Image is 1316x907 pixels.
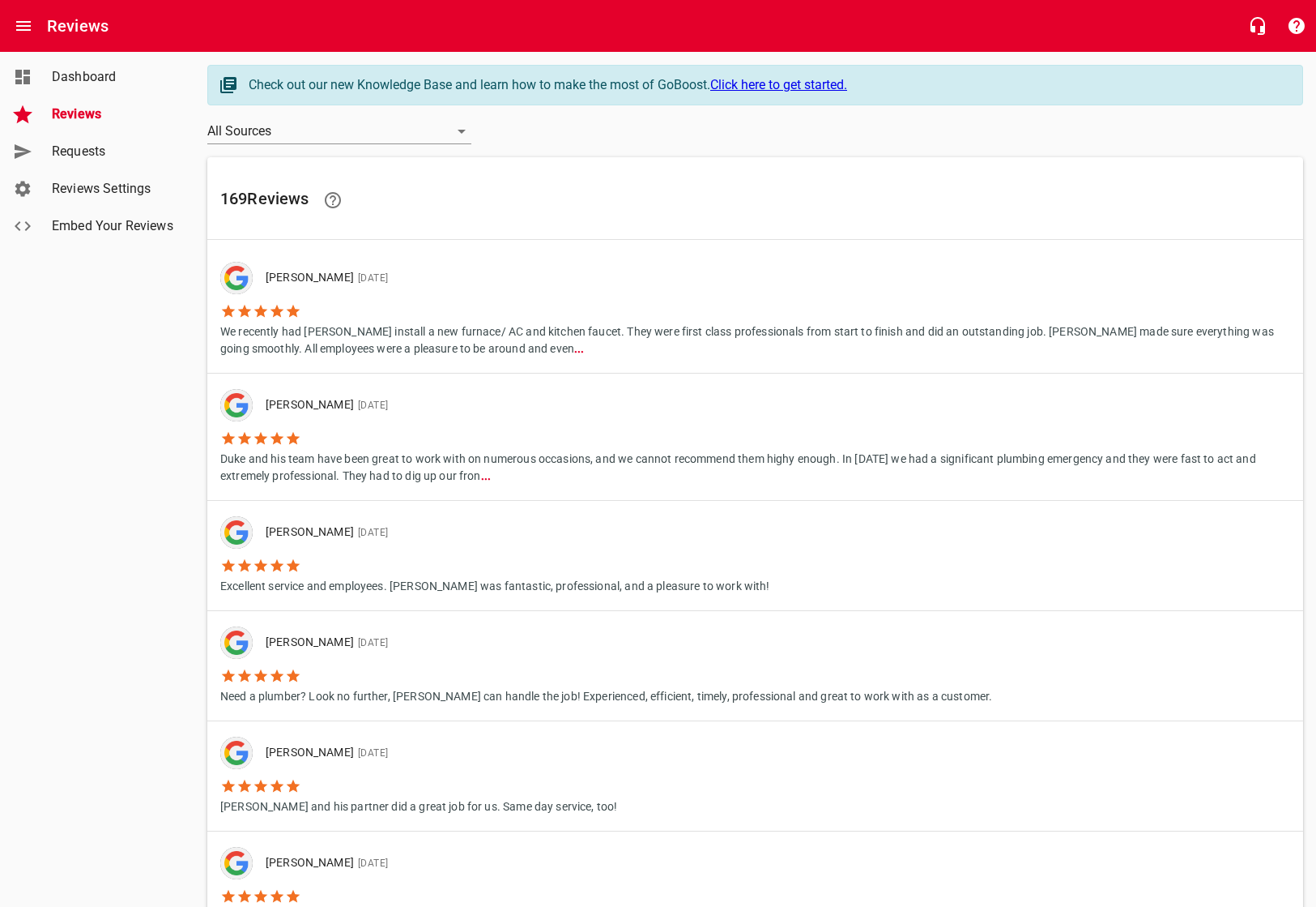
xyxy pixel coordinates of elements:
[220,516,253,549] img: google-dark.png
[710,77,847,92] a: Click here to get started.
[220,684,992,705] p: Need a plumber? Look no further, [PERSON_NAME] can handle the job! Experienced, efficient, timely...
[207,246,1303,373] a: [PERSON_NAME][DATE]We recently had [PERSON_NAME] install a new furnace/ AC and kitchen faucet. Th...
[266,744,604,762] p: [PERSON_NAME]
[52,216,175,236] span: Embed Your Reviews
[207,611,1303,721] a: [PERSON_NAME][DATE]Need a plumber? Look no further, [PERSON_NAME] can handle the job! Experienced...
[220,627,253,659] img: google-dark.png
[207,374,1303,500] a: [PERSON_NAME][DATE]Duke and his team have been great to work with on numerous occasions, and we c...
[52,67,175,87] span: Dashboard
[52,179,175,199] span: Reviews Settings
[207,721,1303,831] a: [PERSON_NAME][DATE][PERSON_NAME] and his partner did a great job for us. Same day service, too!
[354,400,388,411] span: [DATE]
[207,118,471,144] div: All Sources
[266,524,757,541] p: [PERSON_NAME]
[220,847,253,879] img: google-dark.png
[313,181,352,220] a: Learn facts about why reviews are important
[266,269,1277,287] p: [PERSON_NAME]
[52,142,175,161] span: Requests
[220,737,253,769] div: Google
[207,501,1303,610] a: [PERSON_NAME][DATE]Excellent service and employees. [PERSON_NAME] was fantastic, professional, an...
[1238,6,1277,45] button: Live Chat
[220,737,253,769] img: google-dark.png
[220,847,253,879] div: Google
[266,854,593,872] p: [PERSON_NAME]
[220,389,253,421] img: google-dark.png
[249,75,1286,95] div: Check out our new Knowledge Base and learn how to make the most of GoBoost.
[220,447,1290,485] p: Duke and his team have been great to work with on numerous occasions, and we cannot recommend the...
[354,747,388,759] span: [DATE]
[220,794,617,815] p: [PERSON_NAME] and his partner did a great job for us. Same day service, too!
[354,272,388,284] span: [DATE]
[220,319,1290,357] p: We recently had [PERSON_NAME] install a new furnace/ AC and kitchen faucet. They were first class...
[220,181,1290,220] h6: 169 Review s
[354,527,388,538] span: [DATE]
[220,574,770,595] p: Excellent service and employees. [PERSON_NAME] was fantastic, professional, and a pleasure to wor...
[220,627,253,659] div: Google
[266,396,1277,414] p: [PERSON_NAME]
[354,858,388,869] span: [DATE]
[574,342,584,355] b: ...
[52,105,175,124] span: Reviews
[4,6,43,45] button: Open drawer
[220,262,253,294] img: google-dark.png
[266,634,979,652] p: [PERSON_NAME]
[220,516,253,549] div: Google
[1277,6,1316,45] button: Support Portal
[354,637,388,648] span: [DATE]
[481,469,491,482] b: ...
[220,389,253,421] div: Google
[220,262,253,294] div: Google
[47,13,109,39] h6: Reviews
